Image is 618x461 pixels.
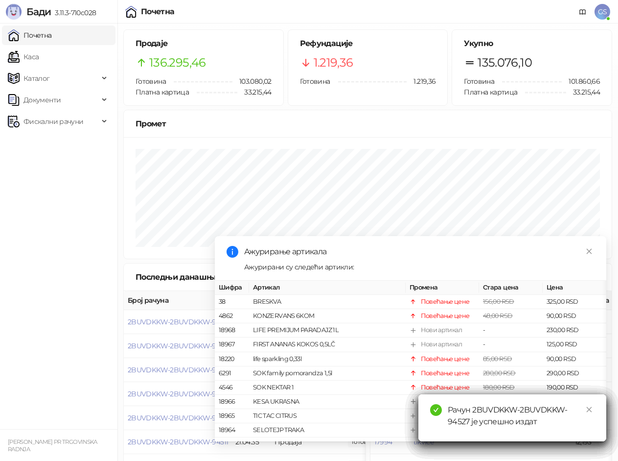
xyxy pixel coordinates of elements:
span: 101.860,66 [562,76,600,87]
td: 18968 [215,323,249,338]
td: 90,00 RSD [543,309,606,323]
button: 2BUVDKKW-2BUVDKKW-94514 [128,365,230,374]
span: 135.076,10 [478,53,532,72]
span: 1.219,36 [407,76,435,87]
a: Каса [8,47,39,67]
span: Бади [26,6,51,18]
td: 190,00 RSD [543,381,606,395]
td: 18965 [215,409,249,423]
td: 18966 [215,395,249,409]
span: info-circle [227,246,238,258]
td: - [479,323,543,338]
span: 33.215,44 [566,87,600,97]
td: - [479,338,543,352]
th: Број рачуна [124,291,231,310]
span: Каталог [23,69,50,88]
button: 2BUVDKKW-2BUVDKKW-94515 [128,341,229,350]
td: 290,00 RSD [543,366,606,381]
td: SOK NEKTAR 1 [249,381,406,395]
td: 4546 [215,381,249,395]
span: close [586,406,593,413]
span: 1.219,36 [314,53,353,72]
td: KONZERVANS 6KOM [249,309,406,323]
td: 125,00 RSD [543,338,606,352]
span: 103.080,02 [232,76,272,87]
span: Платна картица [136,88,189,97]
span: Готовина [136,77,166,86]
h5: Укупно [464,38,600,49]
div: Почетна [141,8,175,16]
th: Стара цена [479,281,543,295]
span: Готовина [464,77,494,86]
span: Готовина [300,77,330,86]
div: Ажурирани су следећи артикли: [244,262,595,272]
div: Повећање цене [421,311,470,321]
span: 3.11.3-710c028 [51,8,96,17]
a: Документација [575,4,591,20]
button: 2BUVDKKW-2BUVDKKW-94516 [128,317,230,326]
div: Промет [136,118,600,130]
span: 33.215,44 [237,87,271,97]
h5: Продаје [136,38,272,49]
span: 85,00 RSD [483,355,512,362]
th: Шифра [215,281,249,295]
div: Нови артикал [421,325,462,335]
span: 48,00 RSD [483,312,512,319]
span: 156,00 RSD [483,298,514,305]
span: 136.295,46 [149,53,206,72]
div: Рачун 2BUVDKKW-2BUVDKKW-94527 је успешно издат [448,404,595,428]
td: LIFE PREMIJUM PARADAJZ 1L [249,323,406,338]
span: close [586,248,593,255]
div: Повећање цене [421,383,470,392]
th: Артикал [249,281,406,295]
img: Logo [6,4,22,20]
td: 18963 [215,437,249,452]
div: Повећање цене [421,354,470,364]
button: 2BUVDKKW-2BUVDKKW-94512 [128,413,229,422]
div: Последњи данашњи рачуни [136,271,265,283]
span: 280,00 RSD [483,369,516,377]
span: check-circle [430,404,442,416]
td: BRESKVA [249,295,406,309]
span: Платна картица [464,88,517,97]
a: Close [584,404,595,415]
h5: Рефундације [300,38,436,49]
td: 18964 [215,423,249,437]
td: ukrasna kesa XXL [249,437,406,452]
td: 230,00 RSD [543,323,606,338]
td: KESA UKRASNA [249,395,406,409]
td: 90,00 RSD [543,352,606,366]
small: [PERSON_NAME] PR TRGOVINSKA RADNJA [8,438,97,453]
td: life sparkling 0,33l [249,352,406,366]
td: 18967 [215,338,249,352]
span: 180,00 RSD [483,384,515,391]
td: 18220 [215,352,249,366]
td: SOK family pomorandza 1,5l [249,366,406,381]
a: Close [584,246,595,257]
div: Ажурирање артикала [244,246,595,258]
td: 325,00 RSD [543,295,606,309]
th: Промена [406,281,479,295]
div: Повећање цене [421,368,470,378]
td: SELOTEJP TRAKA [249,423,406,437]
div: Нови артикал [421,340,462,349]
td: FIRST ANANAS KOKOS 0,5LČ [249,338,406,352]
td: 4862 [215,309,249,323]
span: Фискални рачуни [23,112,83,131]
td: TIC TAC CITRUS [249,409,406,423]
button: 2BUVDKKW-2BUVDKKW-94513 [128,389,229,398]
span: Документи [23,90,61,110]
a: Почетна [8,25,52,45]
span: GS [595,4,610,20]
td: 6291 [215,366,249,381]
th: Цена [543,281,606,295]
td: 38 [215,295,249,309]
button: 2BUVDKKW-2BUVDKKW-94511 [128,437,228,446]
div: Повећање цене [421,297,470,307]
